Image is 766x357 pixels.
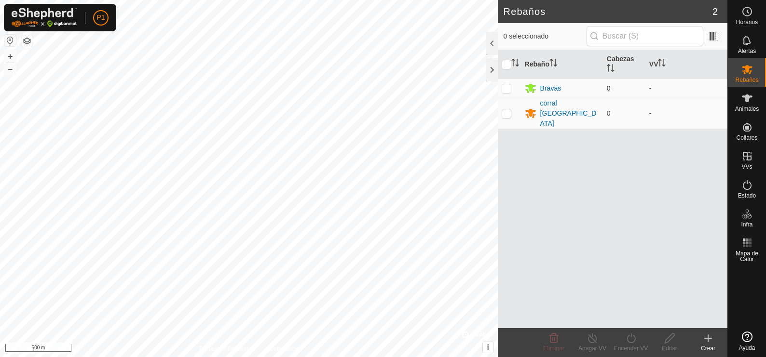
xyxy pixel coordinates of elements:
h2: Rebaños [504,6,712,17]
th: VV [645,50,727,79]
p-sorticon: Activar para ordenar [549,60,557,68]
button: + [4,51,16,62]
div: Apagar VV [573,344,612,353]
a: Ayuda [728,328,766,355]
span: Infra [741,222,752,227]
th: Cabezas [603,50,645,79]
div: Encender VV [612,344,650,353]
span: Horarios [736,19,758,25]
input: Buscar (S) [587,26,703,46]
span: 0 [607,109,611,117]
span: 0 [607,84,611,92]
td: - [645,79,727,98]
span: Mapa de Calor [730,251,764,262]
div: Bravas [540,83,561,93]
span: Collares [736,135,757,141]
span: i [487,343,489,351]
div: Crear [689,344,727,353]
span: P1 [96,13,105,23]
th: Rebaño [521,50,603,79]
span: Rebaños [735,77,758,83]
a: Política de Privacidad [199,344,254,353]
span: 0 seleccionado [504,31,587,41]
p-sorticon: Activar para ordenar [607,66,615,73]
div: corral [GEOGRAPHIC_DATA] [540,98,599,129]
p-sorticon: Activar para ordenar [658,60,666,68]
button: – [4,63,16,75]
div: Editar [650,344,689,353]
span: Ayuda [739,345,755,351]
button: i [483,342,493,353]
button: Capas del Mapa [21,35,33,47]
button: Restablecer Mapa [4,35,16,46]
span: Animales [735,106,759,112]
span: Estado [738,193,756,198]
p-sorticon: Activar para ordenar [511,60,519,68]
td: - [645,98,727,129]
img: Logo Gallagher [12,8,77,27]
span: Alertas [738,48,756,54]
a: Contáctenos [266,344,299,353]
span: 2 [712,4,718,19]
span: VVs [741,164,752,170]
span: Eliminar [543,345,564,352]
